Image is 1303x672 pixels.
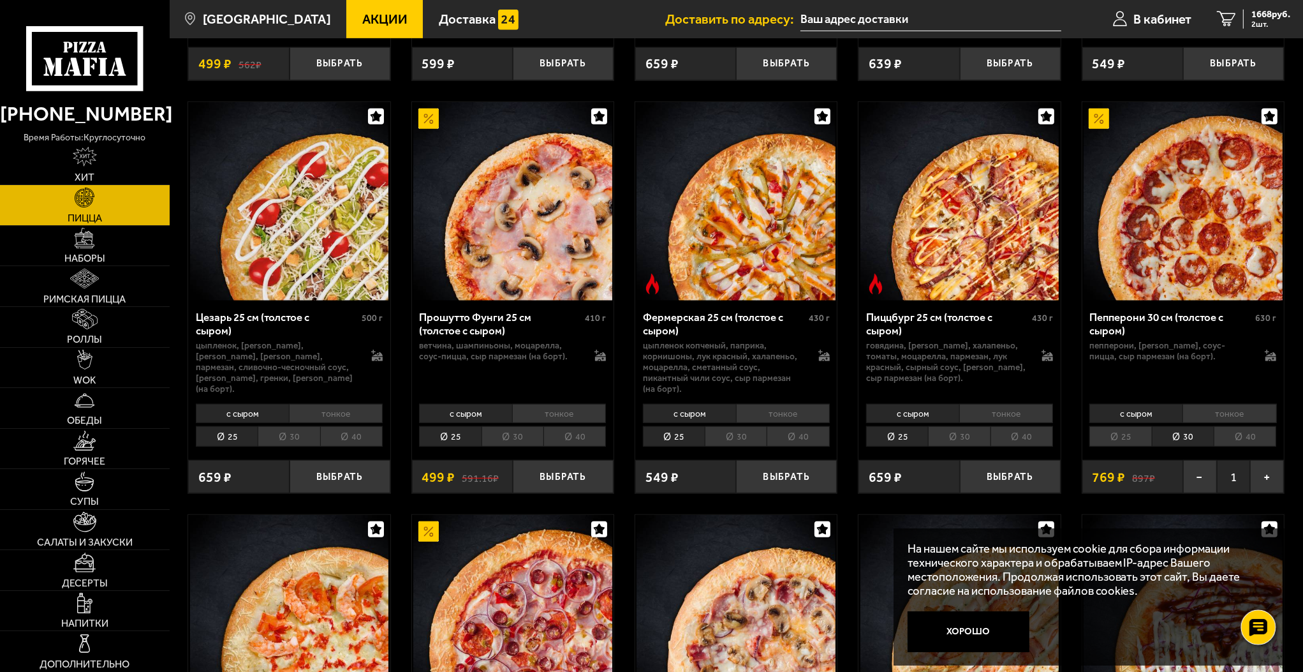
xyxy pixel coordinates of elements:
[928,426,990,447] li: 30
[736,404,830,423] li: тонкое
[1093,57,1126,70] span: 549 ₽
[643,311,806,337] div: Фермерская 25 см (толстое с сыром)
[43,294,126,304] span: Римская пицца
[67,334,102,345] span: Роллы
[645,470,679,484] span: 549 ₽
[422,57,455,70] span: 599 ₽
[419,426,481,447] li: 25
[62,578,108,588] span: Десерты
[960,460,1061,493] button: Выбрать
[419,404,512,423] li: с сыром
[642,274,663,294] img: Острое блюдо
[239,57,261,70] s: 562 ₽
[75,172,94,183] span: Хит
[412,102,614,301] a: АкционныйПрошутто Фунги 25 см (толстое с сыром)
[1217,460,1251,493] span: 1
[736,47,837,80] button: Выбрать
[422,470,455,484] span: 499 ₽
[290,460,390,493] button: Выбрать
[866,404,959,423] li: с сыром
[188,102,390,301] a: Цезарь 25 см (толстое с сыром)
[869,470,902,484] span: 659 ₽
[64,456,105,467] span: Горячее
[258,426,320,447] li: 30
[1132,470,1155,484] s: 897 ₽
[462,470,499,484] s: 591.16 ₽
[418,108,439,129] img: Акционный
[513,460,614,493] button: Выбрать
[362,313,383,324] span: 500 г
[866,311,1029,337] div: Пиццбург 25 см (толстое с сыром)
[512,404,606,423] li: тонкое
[1183,460,1217,493] button: −
[908,611,1030,652] button: Хорошо
[866,426,928,447] li: 25
[203,13,331,26] span: [GEOGRAPHIC_DATA]
[865,274,886,294] img: Острое блюдо
[643,426,705,447] li: 25
[290,47,390,80] button: Выбрать
[68,213,102,223] span: Пицца
[1251,20,1290,29] span: 2 шт.
[61,618,108,629] span: Напитки
[1032,313,1053,324] span: 430 г
[362,13,408,26] span: Акции
[665,13,800,26] span: Доставить по адресу:
[482,426,543,447] li: 30
[705,426,767,447] li: 30
[196,404,289,423] li: с сыром
[1084,102,1283,301] img: Пепперони 30 см (толстое с сыром)
[190,102,389,301] img: Цезарь 25 см (толстое с сыром)
[866,340,1028,384] p: говядина, [PERSON_NAME], халапеньо, томаты, моцарелла, пармезан, лук красный, сырный соус, [PERSO...
[1133,13,1191,26] span: В кабинет
[64,253,105,264] span: Наборы
[196,340,358,394] p: цыпленок, [PERSON_NAME], [PERSON_NAME], [PERSON_NAME], пармезан, сливочно-чесночный соус, [PERSON...
[908,542,1263,598] p: На нашем сайте мы используем cookie для сбора информации технического характера и обрабатываем IP...
[543,426,606,447] li: 40
[419,311,582,337] div: Прошутто Фунги 25 см (толстое с сыром)
[990,426,1053,447] li: 40
[513,47,614,80] button: Выбрать
[418,521,439,542] img: Акционный
[637,102,836,301] img: Фермерская 25 см (толстое с сыром)
[320,426,383,447] li: 40
[1250,460,1284,493] button: +
[800,8,1061,31] input: Ваш адрес доставки
[289,404,383,423] li: тонкое
[643,404,736,423] li: с сыром
[1089,108,1109,129] img: Акционный
[1183,47,1284,80] button: Выбрать
[419,340,581,362] p: ветчина, шампиньоны, моцарелла, соус-пицца, сыр пармезан (на борт).
[73,375,96,385] span: WOK
[40,659,129,669] span: Дополнительно
[959,404,1053,423] li: тонкое
[643,340,805,394] p: цыпленок копченый, паприка, корнишоны, лук красный, халапеньо, моцарелла, сметанный соус, пикантн...
[198,57,232,70] span: 499 ₽
[70,497,99,507] span: Супы
[196,426,258,447] li: 25
[198,470,232,484] span: 659 ₽
[1214,426,1276,447] li: 40
[960,47,1061,80] button: Выбрать
[1089,404,1182,423] li: с сыром
[1082,102,1284,301] a: АкционныйПепперони 30 см (толстое с сыром)
[1093,470,1126,484] span: 769 ₽
[1089,426,1151,447] li: 25
[196,311,358,337] div: Цезарь 25 см (толстое с сыром)
[809,313,830,324] span: 430 г
[1089,340,1251,362] p: пепперони, [PERSON_NAME], соус-пицца, сыр пармезан (на борт).
[869,57,902,70] span: 639 ₽
[585,313,606,324] span: 410 г
[736,460,837,493] button: Выбрать
[645,57,679,70] span: 659 ₽
[635,102,837,301] a: Острое блюдоФермерская 25 см (толстое с сыром)
[413,102,612,301] img: Прошутто Фунги 25 см (толстое с сыром)
[1251,10,1290,19] span: 1668 руб.
[1182,404,1276,423] li: тонкое
[860,102,1059,301] img: Пиццбург 25 см (толстое с сыром)
[858,102,1060,301] a: Острое блюдоПиццбург 25 см (толстое с сыром)
[1255,313,1276,324] span: 630 г
[767,426,829,447] li: 40
[67,415,102,426] span: Обеды
[498,10,519,30] img: 15daf4d41897b9f0e9f617042186c801.svg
